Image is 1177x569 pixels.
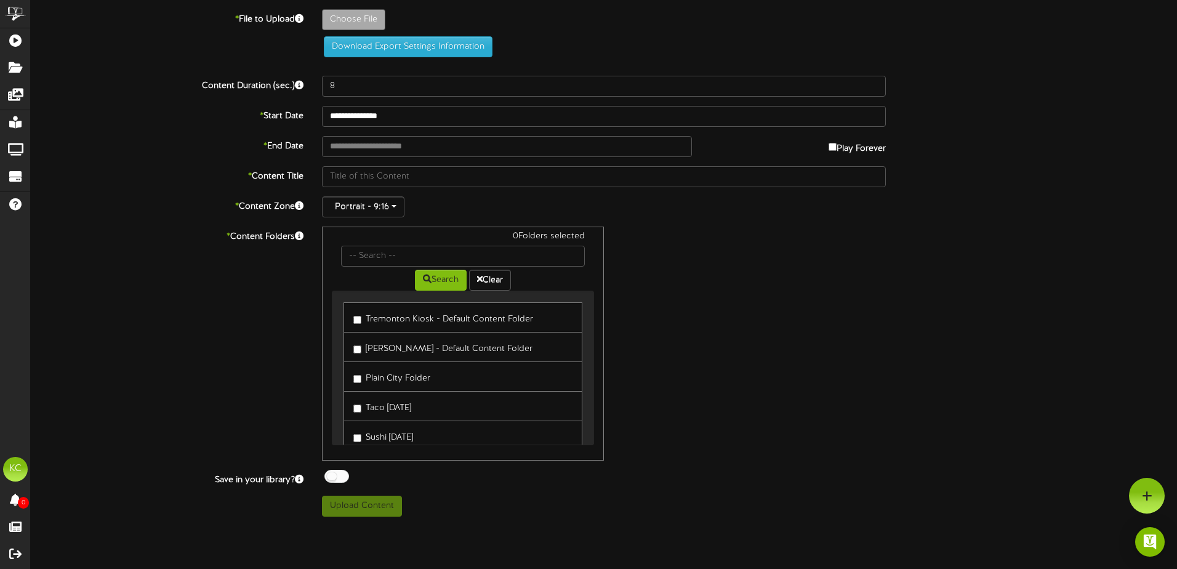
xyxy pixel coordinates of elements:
[353,434,361,442] input: Sushi [DATE]
[3,457,28,482] div: KC
[22,106,313,123] label: Start Date
[22,227,313,243] label: Content Folders
[22,470,313,486] label: Save in your library?
[318,42,492,51] a: Download Export Settings Information
[829,136,886,155] label: Play Forever
[353,405,361,413] input: Taco [DATE]
[415,270,467,291] button: Search
[353,398,411,414] label: Taco [DATE]
[22,9,313,26] label: File to Upload
[353,339,532,355] label: [PERSON_NAME] - Default Content Folder
[829,143,837,151] input: Play Forever
[324,36,492,57] button: Download Export Settings Information
[322,166,886,187] input: Title of this Content
[353,316,361,324] input: Tremonton Kiosk - Default Content Folder
[341,246,585,267] input: -- Search --
[18,497,29,509] span: 0
[22,196,313,213] label: Content Zone
[322,496,402,517] button: Upload Content
[353,368,430,385] label: Plain City Folder
[322,196,404,217] button: Portrait - 9:16
[469,270,511,291] button: Clear
[353,427,413,444] label: Sushi [DATE]
[1135,527,1165,557] div: Open Intercom Messenger
[353,345,361,353] input: [PERSON_NAME] - Default Content Folder
[332,230,594,246] div: 0 Folders selected
[22,76,313,92] label: Content Duration (sec.)
[22,166,313,183] label: Content Title
[353,375,361,383] input: Plain City Folder
[353,309,533,326] label: Tremonton Kiosk - Default Content Folder
[22,136,313,153] label: End Date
